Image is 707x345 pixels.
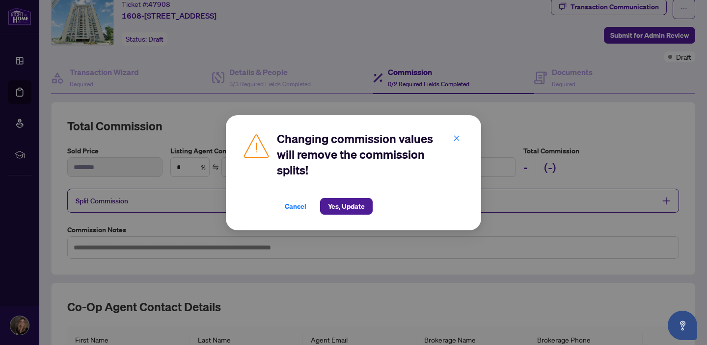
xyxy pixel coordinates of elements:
span: Yes, Update [328,198,365,214]
span: close [453,134,460,141]
img: Caution Icon [242,131,271,160]
h2: Changing commission values will remove the commission splits! [277,131,465,178]
button: Cancel [277,198,314,215]
span: Cancel [285,198,306,214]
button: Yes, Update [320,198,373,215]
button: Open asap [668,311,697,340]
